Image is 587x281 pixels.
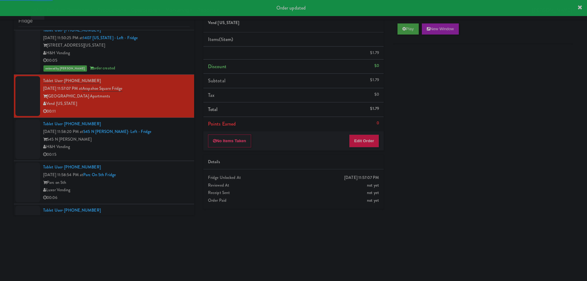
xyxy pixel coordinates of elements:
div: Order Paid [208,197,379,205]
span: reviewed by [PERSON_NAME] [43,65,87,72]
div: 0 [377,119,379,127]
div: [STREET_ADDRESS][US_STATE] [43,42,190,49]
div: 00:05 [43,57,190,64]
a: Tablet User· [PHONE_NUMBER] [43,78,101,84]
span: [DATE] 11:58:54 PM at [43,172,83,178]
span: · [PHONE_NUMBER] [62,207,101,213]
span: [DATE] 12:00:51 AM at [43,215,84,221]
a: Tablet User· [PHONE_NUMBER] [43,121,101,127]
button: Play [397,23,419,35]
div: Reviewed At [208,182,379,189]
span: · [PHONE_NUMBER] [62,164,101,170]
div: 00:06 [43,194,190,202]
a: 545 N [PERSON_NAME]- Left - Fridge [83,129,151,134]
span: Tax [208,92,214,99]
div: $0 [374,62,379,70]
div: Luxor Vending [43,186,190,194]
div: 00:11 [43,108,190,115]
a: Tablet User· [PHONE_NUMBER] [43,27,101,33]
div: Parc on 5th [43,179,190,187]
div: $0 [374,91,379,98]
span: · [PHONE_NUMBER] [62,27,101,33]
li: Tablet User· [PHONE_NUMBER][DATE] 12:00:51 AM at[PERSON_NAME][PERSON_NAME] ResidentialLocal Vendi... [14,204,194,247]
span: [DATE] 11:50:25 PM at [43,35,83,41]
h5: Vend [US_STATE] [208,21,379,25]
span: Subtotal [208,77,226,84]
div: [DATE] 11:57:07 PM [344,174,379,182]
span: (1 ) [219,36,233,43]
span: · [PHONE_NUMBER] [62,78,101,84]
span: Items [208,36,233,43]
div: 545 N [PERSON_NAME] [43,136,190,143]
li: Tablet User· [PHONE_NUMBER][DATE] 11:57:07 PM atArapahoe Square Fridge[GEOGRAPHIC_DATA] Apartment... [14,75,194,118]
span: not yet [367,182,379,188]
a: Parc on 5th Fridge [83,172,116,178]
span: · [PHONE_NUMBER] [62,121,101,127]
div: $1.79 [370,76,379,84]
div: [GEOGRAPHIC_DATA] Apartments [43,93,190,100]
span: Discount [208,63,226,70]
span: not yet [367,190,379,196]
span: Total [208,106,218,113]
span: Order updated [276,4,306,11]
a: Tablet User· [PHONE_NUMBER] [43,164,101,170]
span: Points Earned [208,120,236,127]
input: Search vision orders [18,15,190,27]
span: [DATE] 11:57:07 PM at [43,85,82,91]
span: [DATE] 11:58:20 PM at [43,129,83,134]
div: Details [208,158,379,166]
span: order created [90,65,115,71]
a: 1407 [US_STATE] - Left - Fridge [83,35,138,41]
button: New Window [422,23,459,35]
div: Fridge Unlocked At [208,174,379,182]
a: Tablet User· [PHONE_NUMBER] [43,207,101,213]
div: 00:15 [43,151,190,159]
li: Tablet User· [PHONE_NUMBER][DATE] 11:50:25 PM at1407 [US_STATE] - Left - Fridge[STREET_ADDRESS][U... [14,24,194,75]
div: H&H Vending [43,49,190,57]
a: Arapahoe Square Fridge [82,85,122,92]
div: $1.79 [370,49,379,57]
span: not yet [367,197,379,203]
div: Vend [US_STATE] [43,100,190,108]
button: No Items Taken [208,134,251,147]
li: Tablet User· [PHONE_NUMBER][DATE] 11:58:54 PM atParc on 5th FridgeParc on 5thLuxor Vending00:06 [14,161,194,204]
li: Tablet User· [PHONE_NUMBER][DATE] 11:58:20 PM at545 N [PERSON_NAME]- Left - Fridge545 N [PERSON_N... [14,118,194,161]
button: Edit Order [349,134,379,147]
div: H&H Vending [43,143,190,151]
div: Receipt Sent [208,189,379,197]
div: $1.79 [370,105,379,113]
ng-pluralize: item [222,36,231,43]
a: [PERSON_NAME] [84,215,116,221]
